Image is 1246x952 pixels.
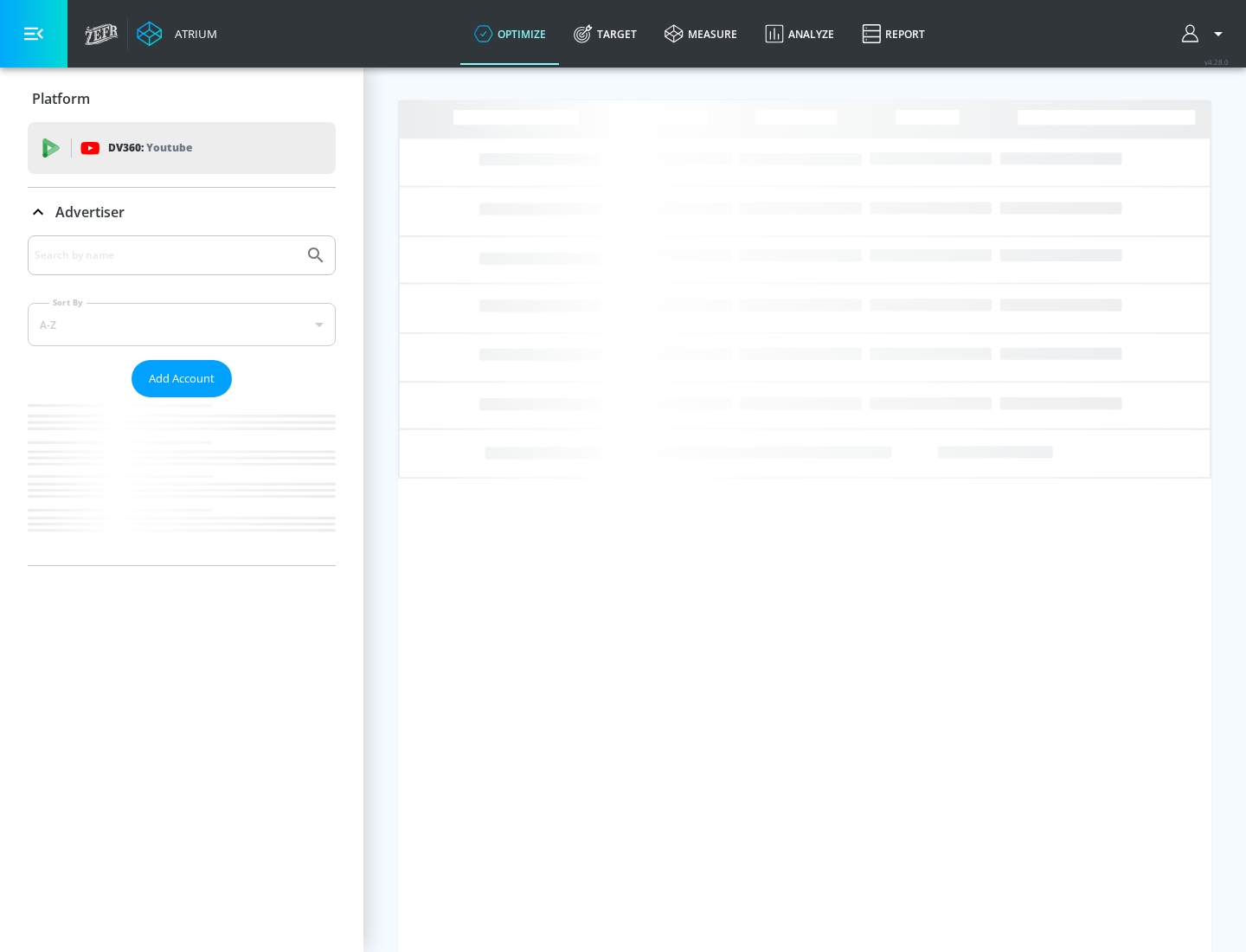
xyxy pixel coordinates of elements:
a: Report [848,3,939,65]
a: measure [651,3,751,65]
div: A-Z [28,303,336,346]
div: Platform [28,74,336,123]
label: Sort By [49,297,87,308]
input: Search by name [35,244,297,267]
div: Atrium [168,26,217,42]
a: optimize [460,3,560,65]
span: Add Account [149,369,215,389]
div: Advertiser [28,188,336,236]
a: Target [560,3,651,65]
a: Atrium [137,21,217,47]
a: Analyze [751,3,848,65]
button: Add Account [132,360,232,397]
div: DV360: Youtube [28,122,336,174]
div: Advertiser [28,235,336,565]
p: Platform [32,89,90,108]
nav: list of Advertiser [28,397,336,565]
p: DV360: [108,138,192,158]
p: Youtube [146,138,192,157]
p: Advertiser [55,203,125,222]
span: v 4.28.0 [1204,57,1229,67]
